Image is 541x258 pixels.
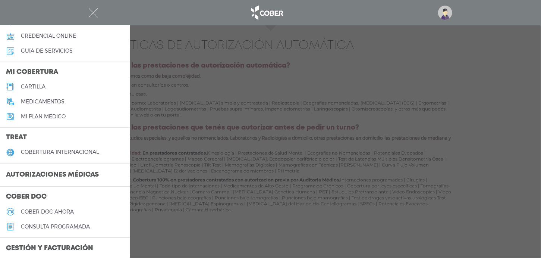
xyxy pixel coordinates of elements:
h5: consulta programada [21,224,90,230]
h5: guía de servicios [21,48,73,54]
h5: credencial online [21,33,76,39]
img: profile-placeholder.svg [438,6,452,20]
h5: cartilla [21,84,45,90]
img: Cober_menu-close-white.svg [89,8,98,18]
h5: Cober doc ahora [21,209,74,215]
img: logo_cober_home-white.png [247,4,286,22]
h5: cobertura internacional [21,149,99,155]
h5: Mi plan médico [21,114,66,120]
h5: medicamentos [21,99,65,105]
